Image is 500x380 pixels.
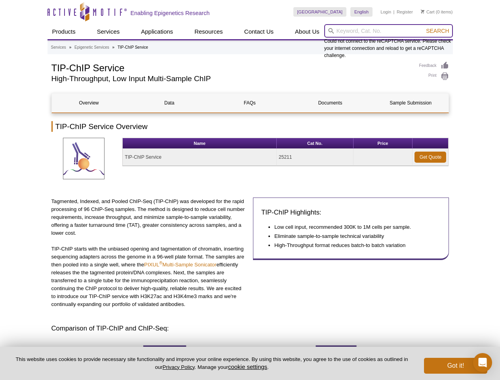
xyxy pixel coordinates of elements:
th: Cat No. [277,138,353,149]
p: TIP-ChIP starts with the unbiased opening and tagmentation of chromatin, inserting sequencing ada... [51,245,247,308]
li: (0 items) [421,7,453,17]
h2: TIP-ChIP Service Overview [51,121,449,132]
td: TIP-ChIP Service [123,149,277,166]
h1: TIP-ChIP Service [51,61,411,73]
h2: High-Throughput, Low Input Multi-Sample ChIP [51,75,411,82]
a: [GEOGRAPHIC_DATA] [293,7,347,17]
sup: ® [159,260,162,265]
h3: TIP-ChIP Highlights: [261,208,441,217]
a: Print [419,72,449,81]
a: Overview [52,93,126,112]
a: Services [92,24,125,39]
li: » [112,45,115,49]
li: Eliminate sample-to-sample technical variability [274,232,433,240]
a: Resources [190,24,228,39]
h3: Comparison of TIP-ChIP and ChIP-Seq: [51,324,449,333]
img: Your Cart [421,9,424,13]
li: Low cell input, recommended 300K to 1M cells per sample. [274,223,433,231]
a: English [350,7,373,17]
a: FAQs [213,93,287,112]
a: Epigenetic Services [74,44,109,51]
a: Cart [421,9,435,15]
li: » [69,45,72,49]
a: Register [397,9,413,15]
td: 25211 [277,149,353,166]
a: Data [132,93,207,112]
th: Price [354,138,413,149]
p: Tagmented, Indexed, and Pooled ChIP-Seq (TIP-ChIP) was developed for the rapid processing of 96 C... [51,198,247,237]
li: TIP-ChIP Service [118,45,148,49]
a: PIXUL®Multi-Sample Sonicator [144,262,217,268]
li: | [394,7,395,17]
button: Got it! [424,358,487,374]
th: Name [123,138,277,149]
p: This website uses cookies to provide necessary site functionality and improve your online experie... [13,356,411,371]
li: High-Throughput format reduces batch-to batch variation [274,241,433,249]
button: Search [424,27,451,34]
a: Documents [293,93,367,112]
a: Products [48,24,80,39]
img: TIP-ChIP Service [63,138,105,179]
a: Contact Us [240,24,278,39]
div: Could not connect to the reCAPTCHA service. Please check your internet connection and reload to g... [324,24,453,59]
input: Keyword, Cat. No. [324,24,453,38]
a: Privacy Policy [162,364,194,370]
a: Feedback [419,61,449,70]
div: Open Intercom Messenger [473,353,492,372]
a: Applications [136,24,178,39]
a: Services [51,44,66,51]
span: Search [426,28,449,34]
a: About Us [290,24,324,39]
h2: Enabling Epigenetics Research [131,9,210,17]
a: Login [380,9,391,15]
a: Sample Submission [373,93,448,112]
button: cookie settings [228,363,267,370]
a: Get Quote [414,152,446,163]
